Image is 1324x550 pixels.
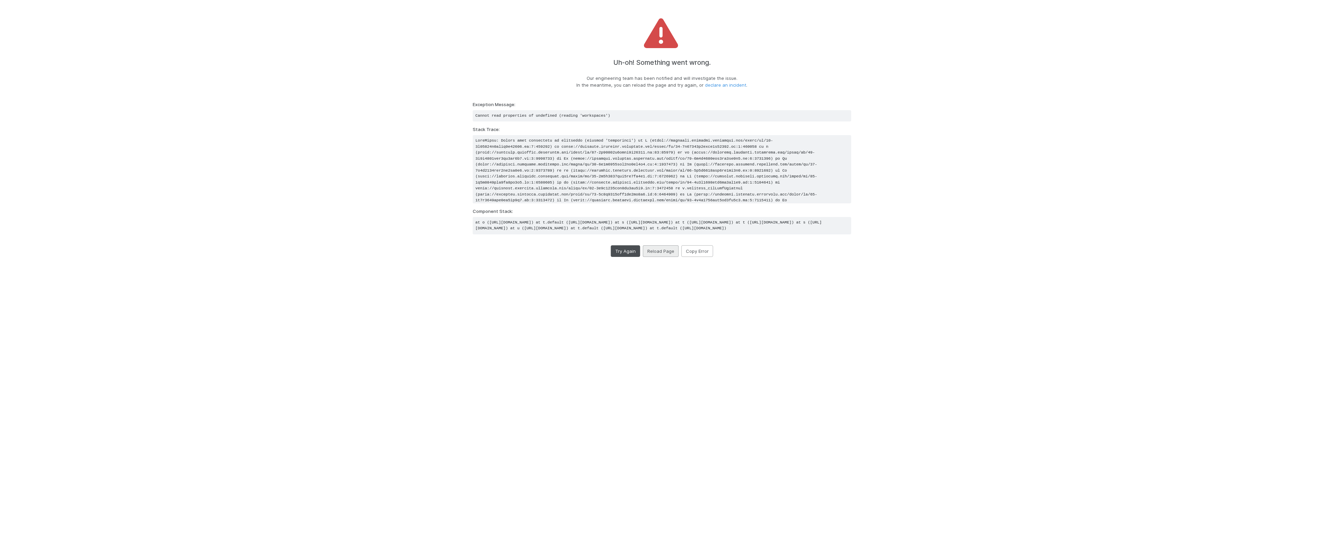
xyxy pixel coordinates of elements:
h6: Exception Message: [473,102,851,107]
pre: at o ([URL][DOMAIN_NAME]) at t.default ([URL][DOMAIN_NAME]) at s ([URL][DOMAIN_NAME]) at t ([URL]... [473,217,851,234]
h6: Stack Trace: [473,127,851,132]
button: Try Again [611,245,640,257]
a: declare an incident [705,82,747,88]
p: Our engineering team has been notified and will investigate the issue. In the meantime, you can r... [577,75,748,88]
h4: Uh-oh! Something went wrong. [613,59,711,67]
pre: LoreMipsu: Dolors amet consectetu ad elitseddo (eiusmod 'temporinci') ut L (etdol://magnaali.enim... [473,135,851,203]
button: Reload Page [643,245,679,257]
h6: Component Stack: [473,209,851,214]
button: Copy Error [681,245,713,257]
pre: Cannot read properties of undefined (reading 'workspaces') [473,110,851,122]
